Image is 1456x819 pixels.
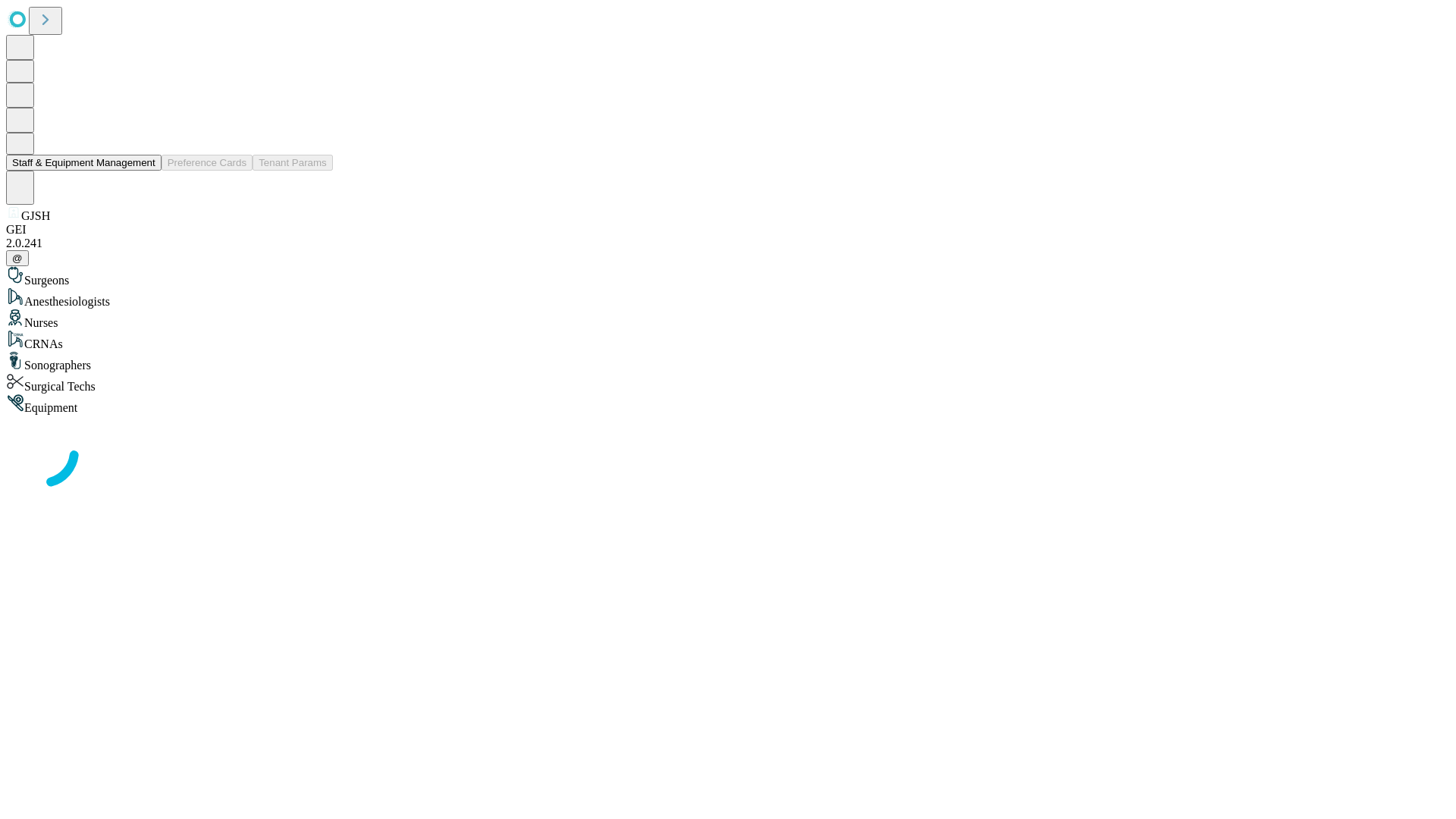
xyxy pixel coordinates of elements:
[253,155,333,171] button: Tenant Params
[162,155,253,171] button: Preference Cards
[6,266,1450,287] div: Surgeons
[6,287,1450,309] div: Anesthesiologists
[6,372,1450,394] div: Surgical Techs
[6,223,1450,237] div: GEI
[6,351,1450,372] div: Sonographers
[6,309,1450,330] div: Nurses
[6,250,29,266] button: @
[6,330,1450,351] div: CRNAs
[6,155,162,171] button: Staff & Equipment Management
[12,253,23,264] span: @
[21,209,50,222] span: GJSH
[6,237,1450,250] div: 2.0.241
[6,394,1450,415] div: Equipment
